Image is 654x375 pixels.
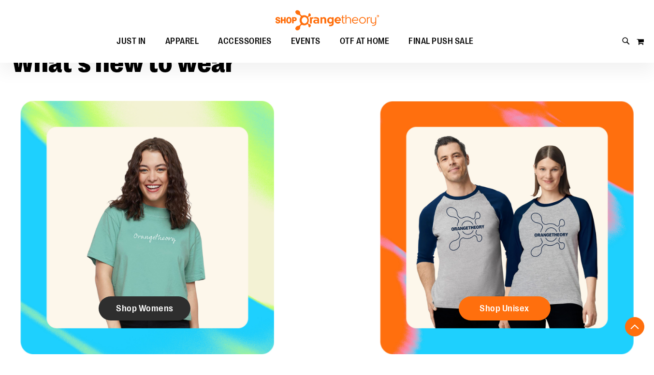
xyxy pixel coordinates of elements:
img: Shop Orangetheory [274,10,380,30]
span: ACCESSORIES [218,30,272,52]
a: ACCESSORIES [208,30,281,53]
span: JUST IN [116,30,146,52]
span: OTF AT HOME [340,30,390,52]
a: Shop Womens [99,296,190,320]
span: FINAL PUSH SALE [408,30,474,52]
a: FINAL PUSH SALE [399,30,483,53]
h2: What’s new to wear [12,50,642,77]
span: APPAREL [165,30,199,52]
a: OTF AT HOME [330,30,399,53]
span: Shop Unisex [480,303,529,314]
span: Shop Womens [116,303,174,314]
button: Back To Top [625,317,644,336]
a: JUST IN [107,30,156,53]
span: EVENTS [291,30,320,52]
a: EVENTS [281,30,330,53]
a: APPAREL [156,30,209,53]
a: Shop Unisex [459,296,551,320]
